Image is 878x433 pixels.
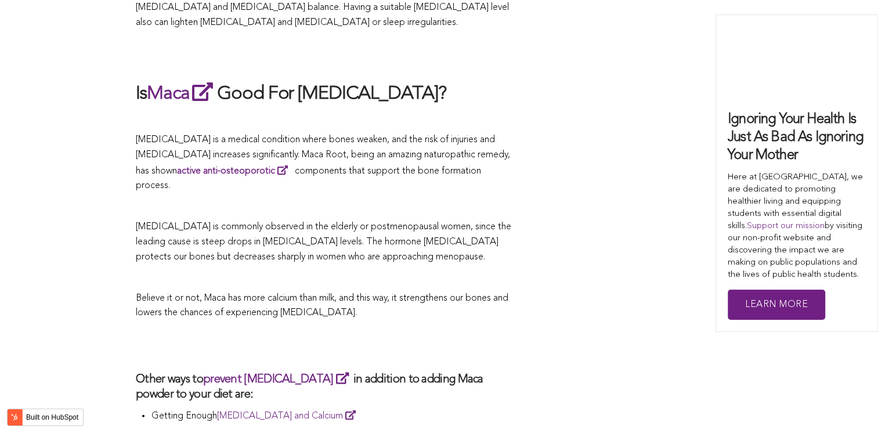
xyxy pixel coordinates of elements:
img: HubSpot sprocket logo [8,410,21,424]
a: prevent [MEDICAL_DATA] [203,374,353,385]
span: [MEDICAL_DATA] is commonly observed in the elderly or postmenopausal women, since the leading cau... [136,222,511,261]
a: Maca [147,85,217,103]
iframe: Chat Widget [820,377,878,433]
a: [MEDICAL_DATA] and Calcium [216,412,360,421]
button: Built on HubSpot [7,409,84,426]
h3: Other ways to in addition to adding Maca powder to your diet are: [136,371,513,402]
p: Getting Enough [151,408,513,424]
span: [MEDICAL_DATA] is a medical condition where bones weaken, and the risk of injuries and [MEDICAL_D... [136,135,510,190]
h2: Is Good For [MEDICAL_DATA]? [136,80,513,107]
label: Built on HubSpot [21,410,83,425]
a: active anti-osteoporotic [177,167,292,176]
a: Learn More [728,290,825,320]
span: Believe it or not, Maca has more calcium than milk, and this way, it strengthens our bones and lo... [136,294,508,318]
